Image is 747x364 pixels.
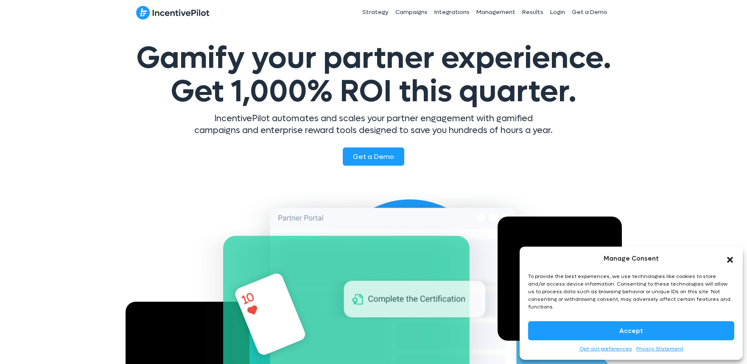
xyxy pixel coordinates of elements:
div: Video Player [498,217,622,341]
button: Accept [528,321,734,340]
a: Privacy Statement [636,345,683,353]
div: Close dialog [726,254,734,263]
a: Strategy [359,2,392,23]
a: Get a Demo [568,2,611,23]
span: Get 1,000% ROI this quarter. [171,72,576,111]
a: Management [473,2,519,23]
a: Integrations [431,2,473,23]
div: To provide the best experiences, we use technologies like cookies to store and/or access device i... [528,272,733,311]
a: Campaigns [392,2,431,23]
img: IncentivePilot [136,6,210,20]
nav: Header Menu [301,2,611,23]
a: Get a Demo [343,147,404,166]
a: Opt-out preferences [579,345,632,353]
a: Results [519,2,547,23]
span: Gamify your partner experience. [136,38,611,111]
a: Login [547,2,568,23]
span: Get a Demo [353,152,394,161]
div: Manage Consent [604,253,659,264]
p: IncentivePilot automates and scales your partner engagement with gamified campaigns and enterpris... [193,113,554,136]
